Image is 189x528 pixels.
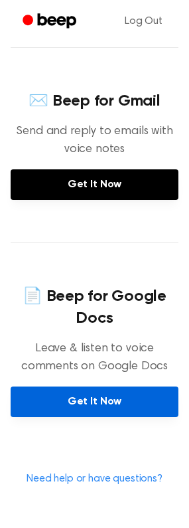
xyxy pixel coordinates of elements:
a: Get It Now [11,169,178,200]
p: Leave & listen to voice comments on Google Docs [11,340,178,376]
a: Log Out [111,5,176,37]
a: Need help or have questions? [27,474,162,484]
a: Beep [13,9,88,35]
h4: 📄 Beep for Google Docs [11,286,178,329]
h4: ✉️ Beep for Gmail [11,90,178,112]
a: Get It Now [11,387,178,417]
p: Send and reply to emails with voice notes [11,123,178,159]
